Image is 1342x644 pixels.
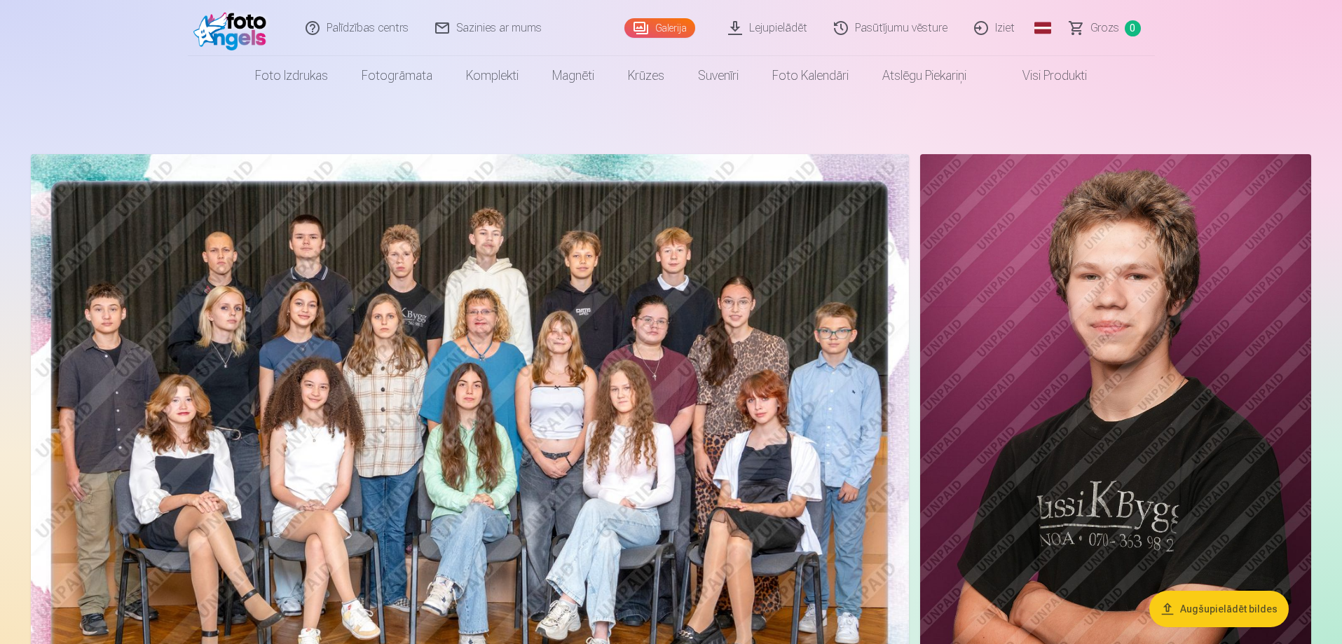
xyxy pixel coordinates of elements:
[1149,591,1289,627] button: Augšupielādēt bildes
[865,56,983,95] a: Atslēgu piekariņi
[449,56,535,95] a: Komplekti
[983,56,1104,95] a: Visi produkti
[755,56,865,95] a: Foto kalendāri
[611,56,681,95] a: Krūzes
[624,18,695,38] a: Galerija
[193,6,274,50] img: /fa1
[535,56,611,95] a: Magnēti
[1090,20,1119,36] span: Grozs
[345,56,449,95] a: Fotogrāmata
[1125,20,1141,36] span: 0
[238,56,345,95] a: Foto izdrukas
[681,56,755,95] a: Suvenīri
